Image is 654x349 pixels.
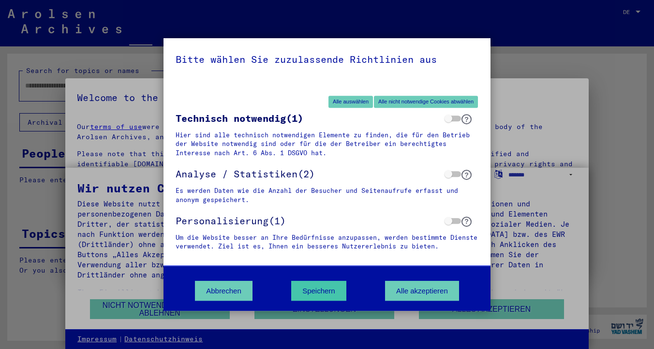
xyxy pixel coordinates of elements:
button: ? [461,217,472,227]
button: Alle akzeptieren [385,281,459,301]
span: (2) [176,167,315,181]
button: Speichern [291,281,346,301]
div: Um die Website besser an Ihre Bedürfnisse anzupassen, werden bestimmte Dienste verwendet. Ziel is... [176,233,478,251]
div: Es werden Daten wie die Anzahl der Besucher und Seitenaufrufe erfasst und anonym gespeichert. [176,186,478,204]
span: Personalisierung [176,215,268,227]
button: Alle auswählen [328,96,373,108]
div: Hier sind alle technisch notwendigen Elemente zu finden, die für den Betrieb der Website notwendi... [176,131,478,157]
span: (1) [176,214,286,228]
div: Bitte wählen Sie zuzulassende Richtlinien aus [176,53,478,66]
button: Abbrechen [195,281,253,301]
button: ? [461,170,472,180]
button: Alle nicht notwendige Cookies abwählen [374,96,478,108]
span: Analyse / Statistiken [176,168,297,180]
button: ? [461,114,472,124]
